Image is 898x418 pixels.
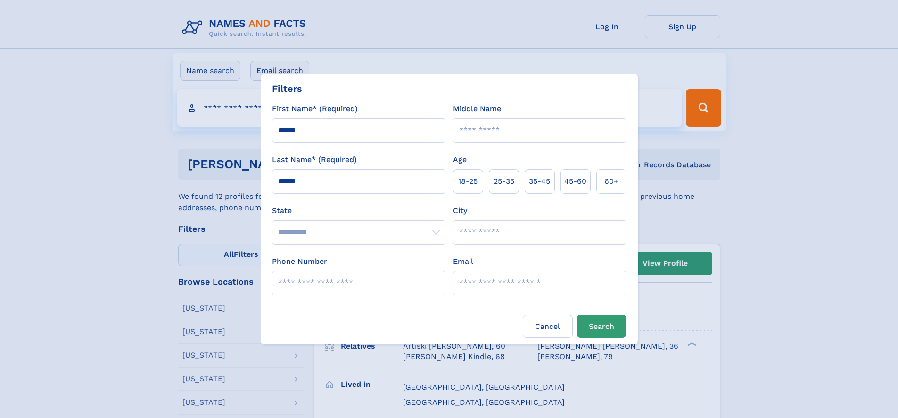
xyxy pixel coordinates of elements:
span: 60+ [604,176,618,187]
label: Phone Number [272,256,327,267]
label: Middle Name [453,103,501,115]
span: 35‑45 [529,176,550,187]
span: 45‑60 [564,176,586,187]
label: Cancel [523,315,573,338]
label: Email [453,256,473,267]
button: Search [577,315,626,338]
span: 25‑35 [494,176,514,187]
label: State [272,205,445,216]
span: 18‑25 [458,176,478,187]
div: Filters [272,82,302,96]
label: Age [453,154,467,165]
label: First Name* (Required) [272,103,358,115]
label: Last Name* (Required) [272,154,357,165]
label: City [453,205,467,216]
